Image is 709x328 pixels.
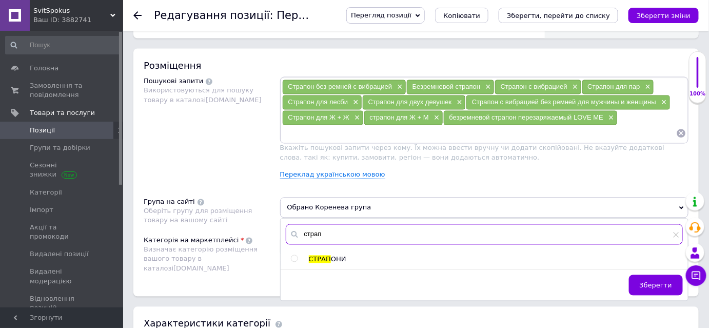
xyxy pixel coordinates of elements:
div: Група на сайті [144,198,195,207]
div: Пошукові запити [144,77,203,86]
span: Копіювати [443,12,480,20]
span: Використовуються для пошуку товару в каталозі [DOMAIN_NAME] [144,87,262,104]
h1: Редагування позиції: Перезаряжаемый страпон для пар страпон безремневой с вибрацией [154,9,677,22]
span: Імпорт [30,205,53,215]
span: × [643,83,651,92]
span: Групи та добірки [30,143,90,152]
span: × [606,114,614,123]
span: × [431,114,440,123]
i: Зберегти, перейти до списку [507,12,610,20]
span: × [570,83,578,92]
span: Відновлення позицій [30,294,95,313]
span: Замовлення та повідомлення [30,81,95,100]
i: Зберегти зміни [637,12,691,20]
span: Головна [30,64,58,73]
span: Акції та промокоди [30,223,95,241]
button: Чат з покупцем [686,265,706,286]
span: Обрано Коренева група [280,198,689,218]
span: Страпон с вибрацией без ремней для мужчины и женщины [472,99,656,106]
span: страпон для Ж + М [370,114,429,122]
span: Страпон для двух девушек [368,99,452,106]
span: × [455,99,463,107]
div: Розміщення [144,59,688,72]
input: Пошук [5,36,121,54]
span: СТРАП [309,256,331,263]
span: × [395,83,403,92]
span: ОНИ [331,256,346,263]
div: Категорія на маркетплейсі [144,236,239,245]
span: × [350,99,359,107]
span: Видалені модерацією [30,267,95,285]
span: Страпон для Ж + Ж [288,114,350,122]
button: Зберегти зміни [628,8,699,23]
span: × [483,83,491,92]
button: Зберегти, перейти до списку [499,8,618,23]
a: Переклад українською мовою [280,171,385,179]
span: Вкажіть пошукові запити через кому. Їх можна ввести вручну чи додати скопійовані. Не вказуйте дод... [280,144,665,161]
span: Сезонні знижки [30,161,95,179]
span: Страпон без ремней с вибрацией [288,83,392,91]
span: × [659,99,667,107]
span: Позиції [30,126,55,135]
span: Оберіть групу для розміщення товару на вашому сайті [144,207,252,224]
button: Зберегти [629,275,683,296]
span: Товари та послуги [30,108,95,118]
button: Копіювати [435,8,488,23]
div: Ваш ID: 3882741 [33,15,123,25]
span: SvitSpokus [33,6,110,15]
div: Повернутися назад [133,11,142,20]
span: Зберегти [640,282,672,290]
span: Безремневой страпон [412,83,480,91]
span: Визначає категорію розміщення вашого товару в каталозі [DOMAIN_NAME] [144,246,258,272]
div: 100% [690,90,706,98]
span: Страпон с вибрацией [501,83,567,91]
span: Страпон для лесби [288,99,348,106]
span: × [352,114,360,123]
span: Категорії [30,188,62,197]
span: безремневой страпон перезаряжаемый LOVE ME [449,114,604,122]
div: 100% Якість заповнення [689,51,706,103]
span: Видалені позиції [30,249,89,259]
span: Страпон для пар [588,83,640,91]
span: Перегляд позиції [351,11,411,19]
